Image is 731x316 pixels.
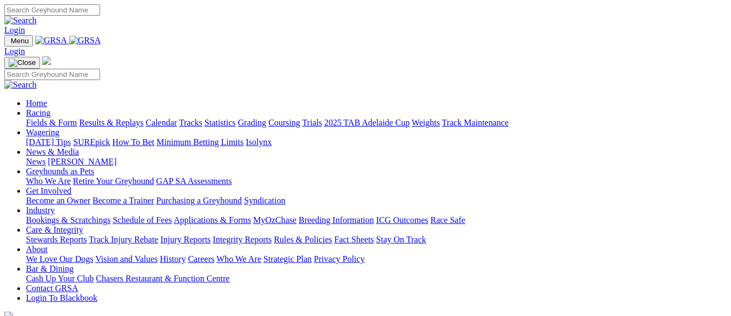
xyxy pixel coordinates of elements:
[26,118,727,128] div: Racing
[73,176,154,186] a: Retire Your Greyhound
[4,4,100,16] input: Search
[26,215,727,225] div: Industry
[244,196,285,205] a: Syndication
[26,196,727,206] div: Get Involved
[146,118,177,127] a: Calendar
[26,235,727,245] div: Care & Integrity
[26,293,97,302] a: Login To Blackbook
[9,58,36,67] img: Close
[156,196,242,205] a: Purchasing a Greyhound
[160,235,210,244] a: Injury Reports
[268,118,300,127] a: Coursing
[376,215,428,225] a: ICG Outcomes
[26,167,94,176] a: Greyhounds as Pets
[26,157,727,167] div: News & Media
[26,176,71,186] a: Who We Are
[264,254,312,264] a: Strategic Plan
[26,274,727,284] div: Bar & Dining
[156,176,232,186] a: GAP SA Assessments
[156,137,243,147] a: Minimum Betting Limits
[26,128,60,137] a: Wagering
[442,118,509,127] a: Track Maintenance
[302,118,322,127] a: Trials
[253,215,297,225] a: MyOzChase
[412,118,440,127] a: Weights
[26,137,71,147] a: [DATE] Tips
[35,36,67,45] img: GRSA
[42,56,51,65] img: logo-grsa-white.png
[4,47,25,56] a: Login
[238,118,266,127] a: Grading
[4,16,37,25] img: Search
[4,35,33,47] button: Toggle navigation
[26,215,110,225] a: Bookings & Scratchings
[160,254,186,264] a: History
[93,196,154,205] a: Become a Trainer
[26,206,55,215] a: Industry
[246,137,272,147] a: Isolynx
[95,254,157,264] a: Vision and Values
[213,235,272,244] a: Integrity Reports
[69,36,101,45] img: GRSA
[26,118,77,127] a: Fields & Form
[26,264,74,273] a: Bar & Dining
[26,157,45,166] a: News
[4,25,25,35] a: Login
[26,245,48,254] a: About
[188,254,214,264] a: Careers
[79,118,143,127] a: Results & Replays
[96,274,229,283] a: Chasers Restaurant & Function Centre
[4,57,40,69] button: Toggle navigation
[26,254,727,264] div: About
[26,147,79,156] a: News & Media
[11,37,29,45] span: Menu
[174,215,251,225] a: Applications & Forms
[26,176,727,186] div: Greyhounds as Pets
[113,215,172,225] a: Schedule of Fees
[299,215,374,225] a: Breeding Information
[26,254,93,264] a: We Love Our Dogs
[26,274,94,283] a: Cash Up Your Club
[324,118,410,127] a: 2025 TAB Adelaide Cup
[179,118,202,127] a: Tracks
[26,196,90,205] a: Become an Owner
[26,284,78,293] a: Contact GRSA
[89,235,158,244] a: Track Injury Rebate
[205,118,236,127] a: Statistics
[4,69,100,80] input: Search
[334,235,374,244] a: Fact Sheets
[376,235,426,244] a: Stay On Track
[274,235,332,244] a: Rules & Policies
[430,215,465,225] a: Race Safe
[26,235,87,244] a: Stewards Reports
[26,108,50,117] a: Racing
[216,254,261,264] a: Who We Are
[48,157,116,166] a: [PERSON_NAME]
[113,137,155,147] a: How To Bet
[26,186,71,195] a: Get Involved
[26,137,727,147] div: Wagering
[314,254,365,264] a: Privacy Policy
[26,225,83,234] a: Care & Integrity
[4,80,37,90] img: Search
[73,137,110,147] a: SUREpick
[26,98,47,108] a: Home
